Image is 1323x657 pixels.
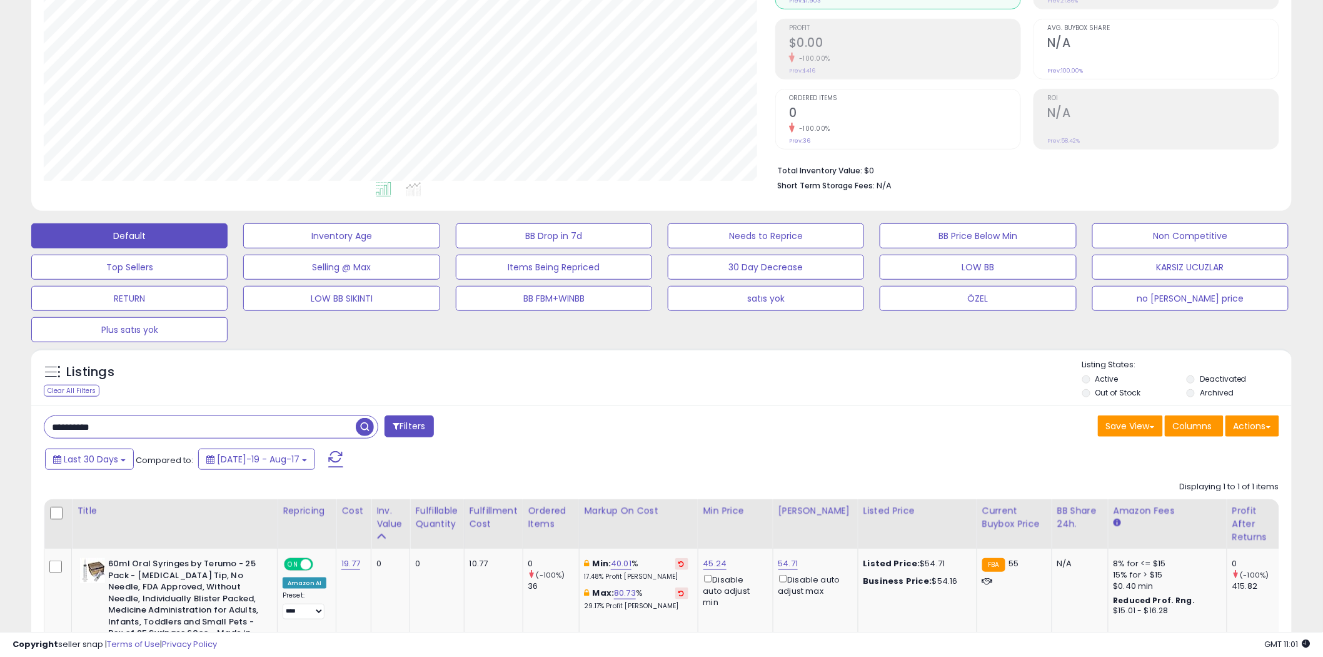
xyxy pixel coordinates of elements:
button: Actions [1225,415,1279,437]
div: Displaying 1 to 1 of 1 items [1180,481,1279,493]
div: Current Buybox Price [982,504,1047,531]
div: Ordered Items [528,504,574,531]
button: KARSIZ UCUZLAR [1092,255,1289,280]
div: 15% for > $15 [1114,569,1217,581]
small: -100.00% [795,54,830,63]
small: Prev: 36 [789,137,810,145]
label: Out of Stock [1095,387,1141,398]
span: Avg. Buybox Share [1047,25,1279,32]
div: Preset: [283,591,326,619]
div: Listed Price [863,504,972,517]
button: Filters [385,415,433,437]
span: Columns [1173,420,1212,432]
div: 36 [528,581,579,592]
h5: Listings [66,364,114,381]
th: The percentage added to the cost of goods (COGS) that forms the calculator for Min & Max prices. [579,499,698,549]
a: 40.01 [611,558,631,570]
p: 29.17% Profit [PERSON_NAME] [585,602,688,611]
h2: 0 [789,106,1020,123]
b: Total Inventory Value: [777,165,862,176]
div: 0 [376,558,400,569]
label: Deactivated [1200,374,1247,384]
button: Inventory Age [243,223,440,248]
b: Business Price: [863,575,932,587]
button: Default [31,223,228,248]
span: ON [285,559,301,570]
div: Repricing [283,504,331,517]
small: (-100%) [1240,570,1269,580]
div: Inv. value [376,504,405,531]
b: Min: [593,558,611,569]
button: Top Sellers [31,255,228,280]
h2: $0.00 [789,36,1020,53]
div: [PERSON_NAME] [778,504,853,517]
div: 0 [415,558,454,569]
button: BB Price Below Min [880,223,1076,248]
h2: N/A [1047,106,1279,123]
div: $54.16 [863,576,967,587]
div: Markup on Cost [585,504,693,517]
div: Cost [341,504,366,517]
div: Profit After Returns [1232,504,1278,544]
span: N/A [877,180,892,191]
button: Needs to Reprice [668,223,864,248]
div: 10.77 [470,558,513,569]
div: % [585,558,688,581]
small: -100.00% [795,124,830,133]
p: 17.48% Profit [PERSON_NAME] [585,573,688,581]
div: Fulfillment Cost [470,504,518,531]
div: $0.40 min [1114,581,1217,592]
span: Ordered Items [789,95,1020,102]
button: satıs yok [668,286,864,311]
div: % [585,588,688,611]
button: Items Being Repriced [456,255,652,280]
span: OFF [311,559,331,570]
div: Min Price [703,504,768,517]
span: Compared to: [136,454,193,466]
a: 19.77 [341,558,360,570]
b: Max: [593,587,615,599]
span: 2025-09-17 11:01 GMT [1265,638,1310,650]
small: FBA [982,558,1005,572]
button: Save View [1098,415,1163,437]
button: LOW BB [880,255,1076,280]
span: ROI [1047,95,1279,102]
span: [DATE]-19 - Aug-17 [217,453,299,466]
button: no [PERSON_NAME] price [1092,286,1289,311]
button: BB Drop in 7d [456,223,652,248]
a: Terms of Use [107,638,160,650]
b: Reduced Prof. Rng. [1114,595,1195,606]
li: $0 [777,162,1270,177]
strong: Copyright [13,638,58,650]
p: Listing States: [1082,359,1292,371]
div: N/A [1057,558,1099,569]
button: Non Competitive [1092,223,1289,248]
small: Prev: 100.00% [1047,67,1083,74]
div: Amazon Fees [1114,504,1222,517]
button: ÖZEL [880,286,1076,311]
label: Active [1095,374,1119,384]
button: Plus satıs yok [31,317,228,342]
button: [DATE]-19 - Aug-17 [198,449,315,470]
div: Amazon AI [283,578,326,589]
span: Profit [789,25,1020,32]
b: 60ml Oral Syringes by Terumo - 25 Pack - [MEDICAL_DATA] Tip, No Needle, FDA Approved, Without Nee... [108,558,260,654]
button: Columns [1165,415,1224,437]
button: RETURN [31,286,228,311]
div: Fulfillable Quantity [415,504,458,531]
div: Disable auto adjust max [778,573,848,597]
b: Short Term Storage Fees: [777,180,875,191]
div: Disable auto adjust min [703,573,763,608]
a: 54.71 [778,558,798,570]
div: $54.71 [863,558,967,569]
div: 8% for <= $15 [1114,558,1217,569]
h2: N/A [1047,36,1279,53]
div: 0 [528,558,579,569]
a: 45.24 [703,558,727,570]
button: Last 30 Days [45,449,134,470]
small: Amazon Fees. [1114,517,1121,529]
span: 55 [1009,558,1019,569]
img: 41-CASXEJBL._SL40_.jpg [80,558,105,583]
div: 415.82 [1232,581,1283,592]
a: 80.73 [614,587,636,599]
